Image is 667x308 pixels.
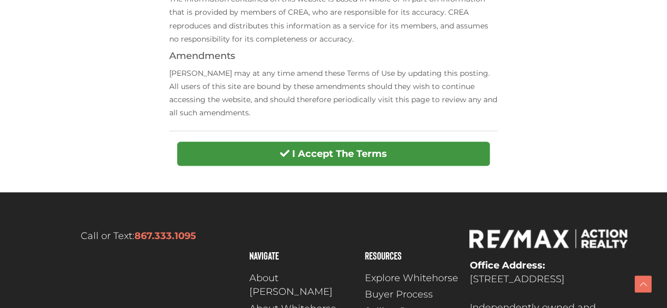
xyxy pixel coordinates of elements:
h4: Amendments [169,51,498,62]
a: 867.333.1095 [134,230,196,242]
button: I Accept The Terms [177,142,490,166]
p: [PERSON_NAME] may at any time amend these Terms of Use by updating this posting. All users of thi... [169,67,498,120]
a: About [PERSON_NAME] [249,271,354,300]
p: Call or Text: [38,229,239,243]
strong: I Accept The Terms [292,148,387,160]
strong: Office Address: [469,260,545,271]
a: Buyer Process [364,287,459,302]
h4: Resources [364,250,459,261]
span: Buyer Process [364,287,432,302]
h4: Navigate [249,250,354,261]
a: Explore Whitehorse [364,271,459,285]
span: Explore Whitehorse [364,271,458,285]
